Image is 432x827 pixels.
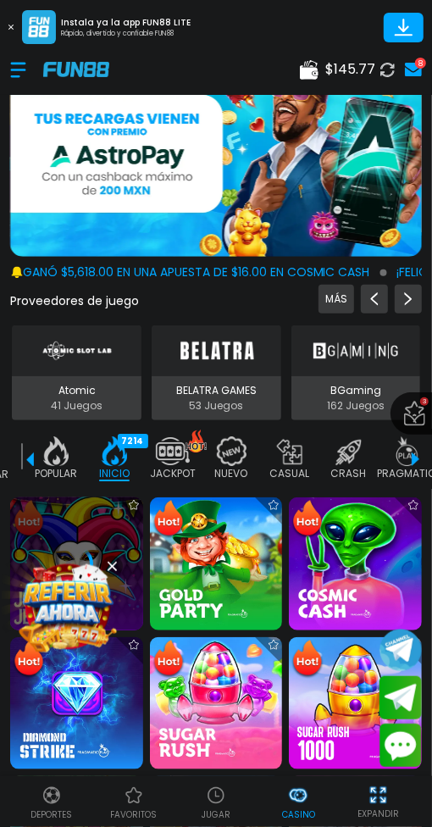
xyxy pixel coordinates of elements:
div: 8 [415,58,426,69]
p: BELATRA GAMES [152,383,281,398]
img: BELATRA GAMES [174,332,258,369]
img: Sugar Rush [150,637,283,770]
img: 15% de cash back pagando con AstroPay [10,51,422,257]
div: 7214 [118,434,148,448]
img: Diamond Strike [10,637,143,770]
button: Join telegram [379,676,422,720]
p: Atomic [12,383,141,398]
p: favoritos [110,808,157,821]
img: App Logo [22,10,56,44]
img: Hot [291,499,324,540]
img: Hot [12,639,46,680]
button: Previous providers [318,285,354,314]
img: Casino Favoritos [124,785,144,806]
img: jackpot_off.webp [156,436,190,466]
p: Rápido, divertido y confiable FUN88 [61,29,191,39]
img: Atomic [40,332,114,369]
p: POPULAR [35,466,77,481]
img: Casino Jugar [206,785,226,806]
img: Sugar Rush 1000 [289,637,422,770]
img: Cosmic Cash [289,497,422,630]
img: crash_off.webp [331,436,365,466]
a: CasinoCasinoCasino [258,783,340,821]
p: JACKPOT [150,466,196,481]
img: BGaming [313,332,397,369]
p: CRASH [330,466,366,481]
a: Casino JugarCasino JugarJUGAR [174,783,257,821]
img: hot [186,430,207,452]
p: Instala ya la app FUN88 LITE [61,16,191,29]
p: JUGAR [202,808,230,821]
img: pragmatic_off.webp [390,436,424,466]
img: popular_off.webp [39,436,73,466]
p: 53 Juegos [152,398,281,413]
span: 3 [420,397,429,406]
button: BGaming [286,324,426,422]
p: CASUAL [270,466,310,481]
p: EXPANDIR [357,808,399,820]
img: casual_off.webp [273,436,307,466]
span: $ 145.77 [325,59,375,80]
a: DeportesDeportesDeportes [10,783,92,821]
a: 8 [400,58,422,81]
img: Deportes [42,785,62,806]
p: Deportes [30,808,72,821]
button: Previous providers [361,285,388,314]
img: Hot [291,639,324,680]
a: Casino FavoritosCasino Favoritosfavoritos [92,783,174,821]
img: hide [368,785,389,806]
button: Next providers [395,285,422,314]
img: new_off.webp [214,436,248,466]
img: home_active.webp [97,436,131,466]
p: NUEVO [215,466,248,481]
img: Hot [152,639,186,680]
button: Join telegram channel [379,628,422,672]
p: INICIO [99,466,130,481]
p: BGaming [291,383,421,398]
button: BELATRA GAMES [147,324,286,422]
img: Company Logo [43,62,109,76]
p: 162 Juegos [291,398,421,413]
p: 41 Juegos [12,398,141,413]
button: Atomic [7,324,147,422]
p: Casino [282,808,315,821]
img: Image Link [22,561,114,652]
button: Contact customer service [379,724,422,768]
button: Proveedores de juego [10,292,139,310]
img: Gold Party [150,497,283,630]
img: Hot [152,499,186,540]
